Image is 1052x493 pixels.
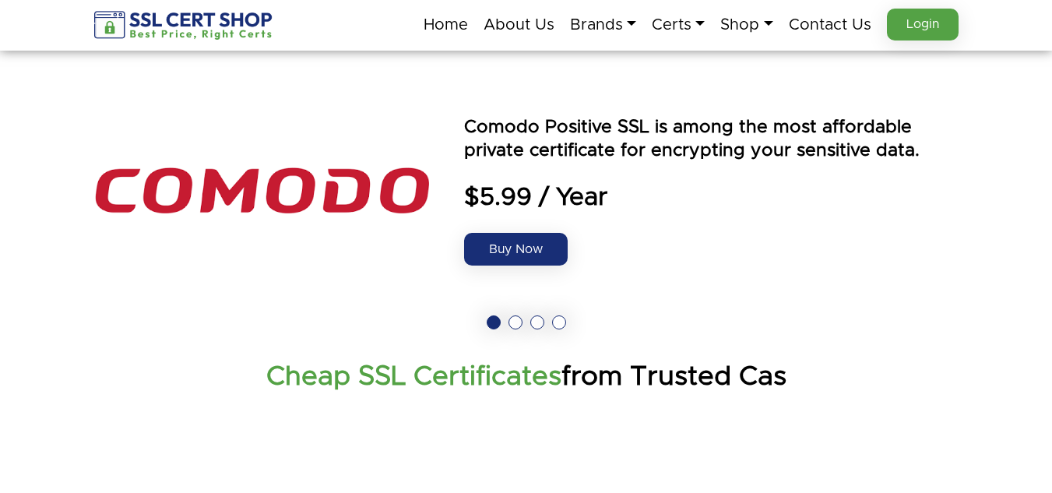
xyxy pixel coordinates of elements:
[464,182,959,213] span: $5.99 / Year
[464,116,959,163] p: Comodo Positive SSL is among the most affordable private certificate for encrypting your sensitiv...
[94,74,429,308] img: the positive ssl logo is shown above an orange and blue text that says power by seo
[789,9,871,41] a: Contact Us
[570,9,636,41] a: Brands
[266,363,561,390] strong: Cheap SSL Certificates
[424,9,468,41] a: Home
[464,233,568,266] a: Buy Now
[484,9,554,41] a: About Us
[652,9,705,41] a: Certs
[94,11,274,40] img: sslcertshop-logo
[887,9,959,40] a: Login
[720,9,772,41] a: Shop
